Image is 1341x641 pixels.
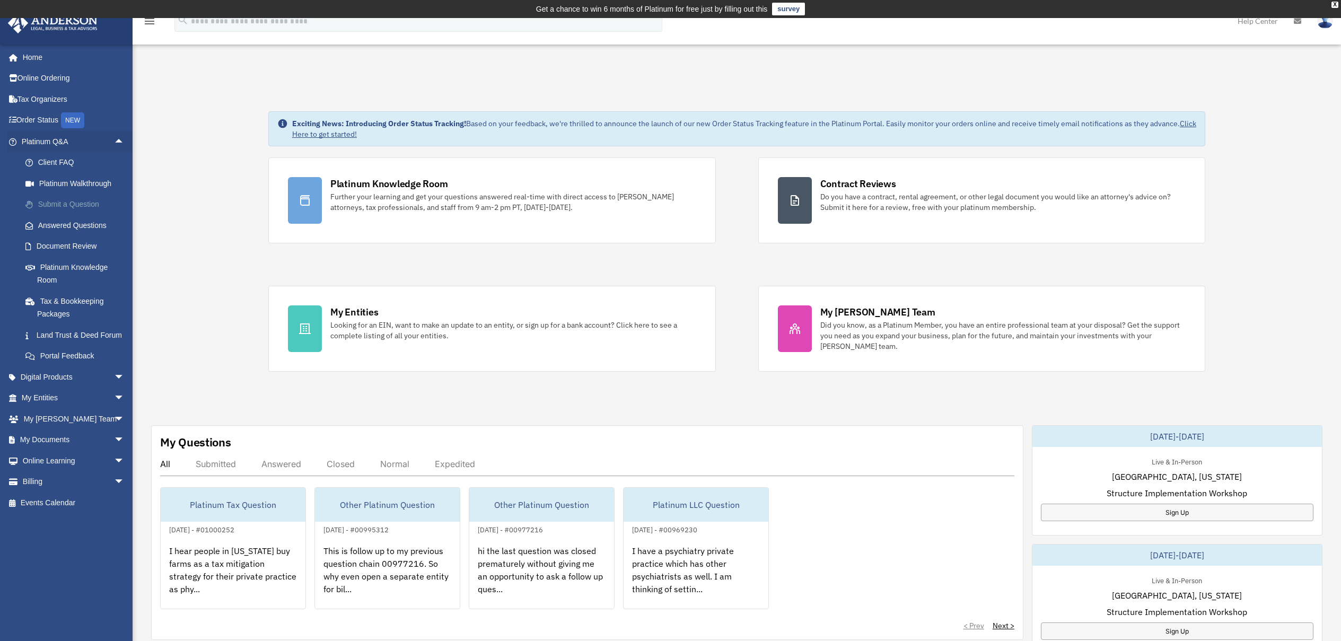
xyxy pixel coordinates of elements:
[114,366,135,388] span: arrow_drop_down
[15,324,141,346] a: Land Trust & Deed Forum
[469,487,615,609] a: Other Platinum Question[DATE] - #00977216hi the last question was closed prematurely without givi...
[114,471,135,493] span: arrow_drop_down
[330,191,696,213] div: Further your learning and get your questions answered real-time with direct access to [PERSON_NAM...
[7,471,141,493] a: Billingarrow_drop_down
[1032,426,1322,447] div: [DATE]-[DATE]
[469,488,614,522] div: Other Platinum Question
[7,450,141,471] a: Online Learningarrow_drop_down
[15,194,141,215] a: Submit a Question
[160,459,170,469] div: All
[1331,2,1338,8] div: close
[327,459,355,469] div: Closed
[7,429,141,451] a: My Documentsarrow_drop_down
[15,173,141,194] a: Platinum Walkthrough
[114,131,135,153] span: arrow_drop_up
[1041,622,1313,640] a: Sign Up
[1317,13,1333,29] img: User Pic
[143,15,156,28] i: menu
[624,523,706,534] div: [DATE] - #00969230
[114,429,135,451] span: arrow_drop_down
[114,408,135,430] span: arrow_drop_down
[624,536,768,619] div: I have a psychiatry private practice which has other psychiatrists as well. I am thinking of sett...
[1112,589,1242,602] span: [GEOGRAPHIC_DATA], [US_STATE]
[820,191,1186,213] div: Do you have a contract, rental agreement, or other legal document you would like an attorney's ad...
[7,68,141,89] a: Online Ordering
[469,523,551,534] div: [DATE] - #00977216
[7,388,141,409] a: My Entitiesarrow_drop_down
[536,3,768,15] div: Get a chance to win 6 months of Platinum for free just by filling out this
[315,488,460,522] div: Other Platinum Question
[15,152,141,173] a: Client FAQ
[15,215,141,236] a: Answered Questions
[1107,605,1247,618] span: Structure Implementation Workshop
[315,523,397,534] div: [DATE] - #00995312
[15,257,141,291] a: Platinum Knowledge Room
[7,492,141,513] a: Events Calendar
[435,459,475,469] div: Expedited
[61,112,84,128] div: NEW
[330,177,448,190] div: Platinum Knowledge Room
[196,459,236,469] div: Submitted
[15,346,141,367] a: Portal Feedback
[261,459,301,469] div: Answered
[772,3,805,15] a: survey
[469,536,614,619] div: hi the last question was closed prematurely without giving me an opportunity to ask a follow up q...
[1112,470,1242,483] span: [GEOGRAPHIC_DATA], [US_STATE]
[161,523,243,534] div: [DATE] - #01000252
[177,14,189,26] i: search
[1143,574,1211,585] div: Live & In-Person
[7,131,141,152] a: Platinum Q&Aarrow_drop_up
[624,488,768,522] div: Platinum LLC Question
[7,408,141,429] a: My [PERSON_NAME] Teamarrow_drop_down
[314,487,460,609] a: Other Platinum Question[DATE] - #00995312This is follow up to my previous question chain 00977216...
[15,236,141,257] a: Document Review
[623,487,769,609] a: Platinum LLC Question[DATE] - #00969230I have a psychiatry private practice which has other psych...
[114,388,135,409] span: arrow_drop_down
[820,320,1186,352] div: Did you know, as a Platinum Member, you have an entire professional team at your disposal? Get th...
[5,13,101,33] img: Anderson Advisors Platinum Portal
[1107,487,1247,499] span: Structure Implementation Workshop
[315,536,460,619] div: This is follow up to my previous question chain 00977216. So why even open a separate entity for ...
[820,177,896,190] div: Contract Reviews
[292,118,1196,139] div: Based on your feedback, we're thrilled to announce the launch of our new Order Status Tracking fe...
[993,620,1014,631] a: Next >
[758,157,1206,243] a: Contract Reviews Do you have a contract, rental agreement, or other legal document you would like...
[114,450,135,472] span: arrow_drop_down
[330,305,378,319] div: My Entities
[160,434,231,450] div: My Questions
[7,89,141,110] a: Tax Organizers
[268,157,716,243] a: Platinum Knowledge Room Further your learning and get your questions answered real-time with dire...
[161,488,305,522] div: Platinum Tax Question
[292,119,1196,139] a: Click Here to get started!
[7,47,135,68] a: Home
[380,459,409,469] div: Normal
[160,487,306,609] a: Platinum Tax Question[DATE] - #01000252I hear people in [US_STATE] buy farms as a tax mitigation ...
[7,366,141,388] a: Digital Productsarrow_drop_down
[268,286,716,372] a: My Entities Looking for an EIN, want to make an update to an entity, or sign up for a bank accoun...
[820,305,935,319] div: My [PERSON_NAME] Team
[292,119,466,128] strong: Exciting News: Introducing Order Status Tracking!
[758,286,1206,372] a: My [PERSON_NAME] Team Did you know, as a Platinum Member, you have an entire professional team at...
[143,19,156,28] a: menu
[330,320,696,341] div: Looking for an EIN, want to make an update to an entity, or sign up for a bank account? Click her...
[1032,545,1322,566] div: [DATE]-[DATE]
[161,536,305,619] div: I hear people in [US_STATE] buy farms as a tax mitigation strategy for their private practice as ...
[1143,455,1211,467] div: Live & In-Person
[1041,504,1313,521] a: Sign Up
[7,110,141,131] a: Order StatusNEW
[15,291,141,324] a: Tax & Bookkeeping Packages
